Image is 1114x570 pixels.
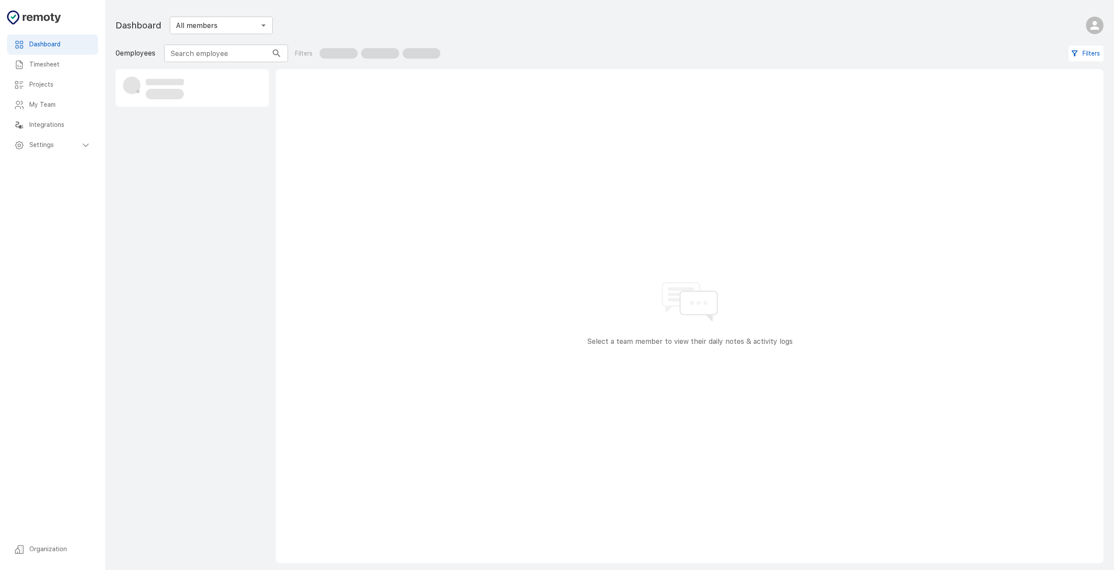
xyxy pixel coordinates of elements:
[116,18,161,32] h1: Dashboard
[29,60,91,70] h6: Timesheet
[1068,45,1103,62] button: Filters
[7,539,98,560] div: Organization
[7,135,98,155] div: Settings
[7,95,98,115] div: My Team
[295,49,313,58] p: Filters
[257,19,270,31] button: Open
[29,40,91,49] h6: Dashboard
[7,35,98,55] div: Dashboard
[116,48,155,59] p: 0 employees
[29,100,91,110] h6: My Team
[29,120,91,130] h6: Integrations
[29,140,81,150] h6: Settings
[587,336,793,347] p: Select a team member to view their daily notes & activity logs
[7,115,98,135] div: Integrations
[29,80,91,90] h6: Projects
[7,75,98,95] div: Projects
[7,55,98,75] div: Timesheet
[29,545,91,554] h6: Organization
